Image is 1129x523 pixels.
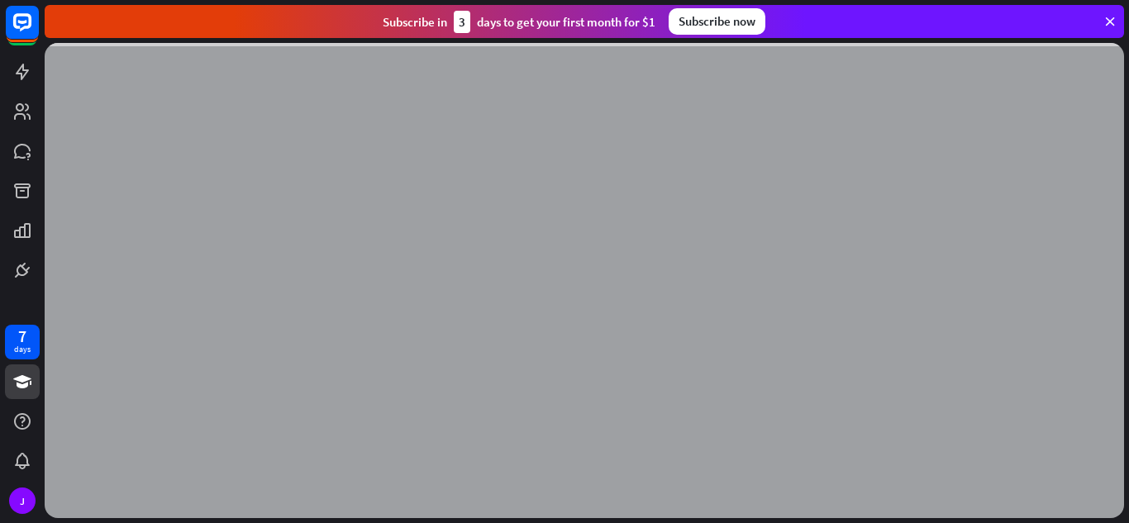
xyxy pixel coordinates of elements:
div: J [9,487,36,514]
div: Subscribe in days to get your first month for $1 [383,11,655,33]
a: 7 days [5,325,40,359]
div: 7 [18,329,26,344]
div: Subscribe now [669,8,765,35]
div: days [14,344,31,355]
div: 3 [454,11,470,33]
